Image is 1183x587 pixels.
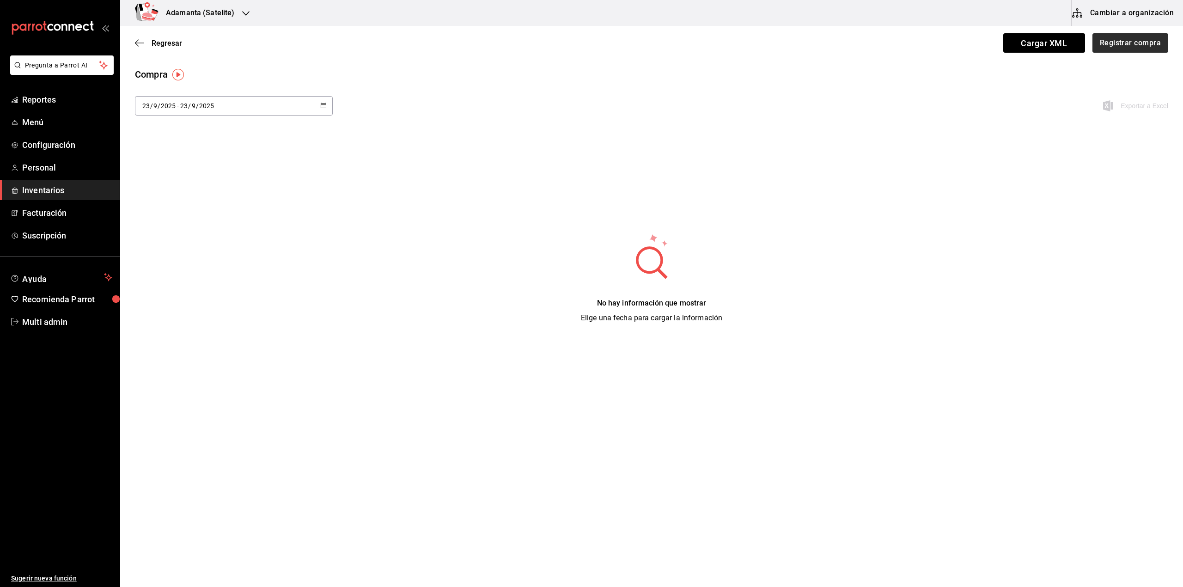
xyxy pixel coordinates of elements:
[177,102,179,110] span: -
[22,293,112,306] span: Recomienda Parrot
[153,102,158,110] input: Month
[22,116,112,128] span: Menú
[1092,33,1168,53] button: Registrar compra
[172,69,184,80] img: Tooltip marker
[22,184,112,196] span: Inventarios
[22,272,100,283] span: Ayuda
[191,102,196,110] input: Month
[22,229,112,242] span: Suscripción
[22,139,112,151] span: Configuración
[11,574,112,583] span: Sugerir nueva función
[150,102,153,110] span: /
[160,102,176,110] input: Year
[188,102,191,110] span: /
[25,61,99,70] span: Pregunta a Parrot AI
[196,102,199,110] span: /
[6,67,114,77] a: Pregunta a Parrot AI
[180,102,188,110] input: Day
[158,102,160,110] span: /
[581,313,723,322] span: Elige una fecha para cargar la información
[102,24,109,31] button: open_drawer_menu
[135,39,182,48] button: Regresar
[1003,33,1085,53] span: Cargar XML
[199,102,214,110] input: Year
[135,67,168,81] div: Compra
[152,39,182,48] span: Regresar
[22,207,112,219] span: Facturación
[22,316,112,328] span: Multi admin
[10,55,114,75] button: Pregunta a Parrot AI
[142,102,150,110] input: Day
[22,93,112,106] span: Reportes
[159,7,235,18] h3: Adamanta (Satelite)
[581,298,723,309] div: No hay información que mostrar
[22,161,112,174] span: Personal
